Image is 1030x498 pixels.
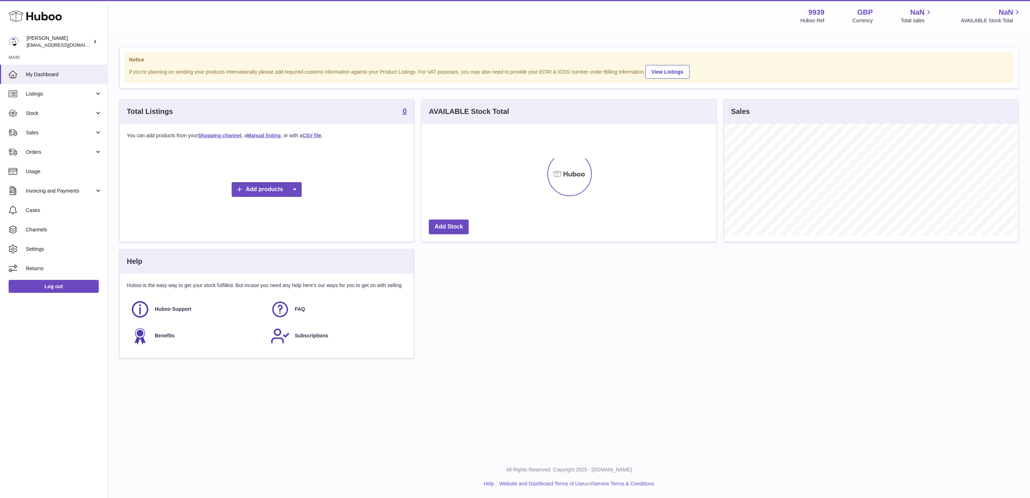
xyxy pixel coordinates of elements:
a: Add Stock [429,220,469,234]
span: Listings [26,91,94,97]
h3: Help [127,257,142,266]
a: Manual listing [247,133,280,138]
a: 0 [403,107,407,116]
a: Huboo Support [130,300,263,319]
span: NaN [910,8,924,17]
strong: 9939 [808,8,825,17]
li: and [497,480,654,487]
a: NaN Total sales [901,8,933,24]
a: Service Terms & Conditions [593,481,654,487]
strong: 0 [403,107,407,115]
a: CSV file [302,133,321,138]
a: Website and Dashboard Terms of Use [499,481,584,487]
span: My Dashboard [26,71,102,78]
span: Channels [26,226,102,233]
a: View Listings [645,65,690,79]
a: Subscriptions [270,326,403,346]
p: All Rights Reserved. Copyright 2025 - [DOMAIN_NAME] [113,466,1024,473]
span: Settings [26,246,102,253]
h3: Total Listings [127,107,173,116]
div: If you're planning on sending your products internationally please add required customs informati... [129,64,1009,79]
span: Usage [26,168,102,175]
div: [PERSON_NAME] [27,35,91,49]
span: NaN [999,8,1013,17]
a: FAQ [270,300,403,319]
strong: Notice [129,56,1009,63]
span: Stock [26,110,94,117]
a: Help [484,481,494,487]
span: Invoicing and Payments [26,188,94,194]
strong: GBP [857,8,873,17]
h3: AVAILABLE Stock Total [429,107,509,116]
span: AVAILABLE Stock Total [961,17,1021,24]
span: Benefits [155,332,175,339]
p: Huboo is the easy way to get your stock fulfilled. But incase you need any help here's our ways f... [127,282,407,289]
a: NaN AVAILABLE Stock Total [961,8,1021,24]
img: internalAdmin-9939@internal.huboo.com [9,36,19,47]
span: Total sales [901,17,933,24]
a: Benefits [130,326,263,346]
h3: Sales [731,107,750,116]
span: Subscriptions [295,332,328,339]
a: Add products [232,182,302,197]
span: Sales [26,129,94,136]
span: [EMAIL_ADDRESS][DOMAIN_NAME] [27,42,106,48]
span: Huboo Support [155,306,191,313]
div: Currency [853,17,873,24]
p: You can add products from your , a , or with a . [127,132,407,139]
span: FAQ [295,306,305,313]
span: Returns [26,265,102,272]
span: Orders [26,149,94,156]
a: Shopping channel [198,133,241,138]
a: Log out [9,280,99,293]
span: Cases [26,207,102,214]
div: Huboo Ref [801,17,825,24]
